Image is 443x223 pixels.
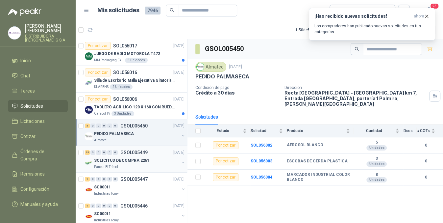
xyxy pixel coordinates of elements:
[120,177,148,181] p: GSOL005447
[85,106,93,114] img: Company Logo
[173,203,185,209] p: [DATE]
[85,124,90,128] div: 3
[251,159,272,163] a: SOL056003
[20,118,45,125] span: Licitaciones
[423,5,435,16] button: 23
[173,70,185,76] p: [DATE]
[20,72,30,79] span: Chat
[213,173,238,181] div: Por cotizar
[85,79,93,87] img: Company Logo
[430,3,439,9] span: 23
[85,202,186,223] a: 1 0 0 0 0 0 GSOL005446[DATE] Company LogoSC00011Industrias Tomy
[94,184,111,190] p: SC00011
[85,186,93,194] img: Company Logo
[170,8,174,13] span: search
[309,8,435,41] button: ¡Has recibido nuevas solicitudes!ahora Los compradores han publicado nuevas solicitudes en tus ca...
[20,201,58,208] span: Manuales y ayuda
[403,125,417,137] th: Docs
[94,164,118,170] p: Panela El Trébol
[173,150,185,156] p: [DATE]
[213,141,238,149] div: Por cotizar
[76,39,187,66] a: Por cotizarSOL056017[DATE] Company LogoJUEGO DE RADIO MOTOROLA T472MM Packaging [GEOGRAPHIC_DATA]...
[417,142,435,149] b: 0
[94,157,149,164] p: SOLICITUD DE COMPRA 2261
[85,42,111,50] div: Por cotizar
[85,132,93,140] img: Company Logo
[102,204,107,208] div: 0
[120,150,148,155] p: GSOL005449
[414,14,424,19] span: ahora
[8,183,68,195] a: Configuración
[173,123,185,129] p: [DATE]
[96,204,101,208] div: 0
[287,143,323,148] b: AEROSOL BLANCO
[284,90,427,107] p: Recta [GEOGRAPHIC_DATA] - [GEOGRAPHIC_DATA] km 7, Entrada [GEOGRAPHIC_DATA], portería 1 Palmira ,...
[113,97,137,101] p: SOL056006
[85,69,111,76] div: Por cotizar
[94,191,119,196] p: Industrias Tomy
[120,204,148,208] p: GSOL005446
[90,177,95,181] div: 0
[314,14,411,19] h3: ¡Has recibido nuevas solicitudes!
[8,8,41,16] img: Logo peakr
[417,158,435,164] b: 0
[195,90,279,96] p: Crédito a 30 días
[205,128,241,133] span: Estado
[287,125,354,137] th: Producto
[251,143,272,148] b: SOL056002
[90,150,95,155] div: 0
[94,131,134,137] p: PEDIDO PALMASECA
[94,51,160,57] p: JUEGO DE RADIO MOTOROLA T472
[355,47,359,51] span: search
[76,66,187,93] a: Por cotizarSOL056016[DATE] Company LogoSilla de Escritorio Malla Ejecutiva Giratoria Cromada con ...
[251,125,287,137] th: Solicitud
[354,128,394,133] span: Cantidad
[96,177,101,181] div: 0
[85,52,93,60] img: Company Logo
[205,44,245,54] h3: GSOL005450
[94,104,176,110] p: TABLERO ACRILICO 120 X 160 CON RUEDAS
[197,63,204,70] img: Company Logo
[107,204,112,208] div: 0
[94,138,107,143] p: Almatec
[113,177,118,181] div: 0
[113,204,118,208] div: 0
[195,85,279,90] p: Condición de pago
[25,34,68,42] p: DISTRIBUIDORA [PERSON_NAME] G S.A
[354,172,399,178] b: 8
[334,7,348,14] div: Todas
[96,150,101,155] div: 0
[20,102,43,110] span: Solicitudes
[366,177,387,182] div: Unidades
[205,125,251,137] th: Estado
[8,27,21,39] img: Company Logo
[20,57,31,64] span: Inicio
[229,64,242,70] p: [DATE]
[96,124,101,128] div: 0
[107,177,112,181] div: 0
[85,149,186,170] a: 15 0 0 0 0 0 GSOL005449[DATE] Company LogoSOLICITUD DE COMPRA 2261Panela El Trébol
[8,115,68,127] a: Licitaciones
[8,145,68,165] a: Órdenes de Compra
[287,172,350,182] b: MARCADOR INDUSTRIAL COLOR BLANCO
[120,124,148,128] p: GSOL005450
[85,95,111,103] div: Por cotizar
[8,198,68,210] a: Manuales y ayuda
[20,87,35,95] span: Tareas
[111,111,134,116] div: 3 Unidades
[8,130,68,143] a: Cotizar
[102,177,107,181] div: 0
[85,177,90,181] div: 1
[173,43,185,49] p: [DATE]
[284,85,427,90] p: Dirección
[8,70,68,82] a: Chat
[251,175,272,180] a: SOL056004
[110,84,133,90] div: 2 Unidades
[20,170,45,178] span: Remisiones
[90,124,95,128] div: 0
[173,96,185,102] p: [DATE]
[85,204,90,208] div: 1
[20,148,62,162] span: Órdenes de Compra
